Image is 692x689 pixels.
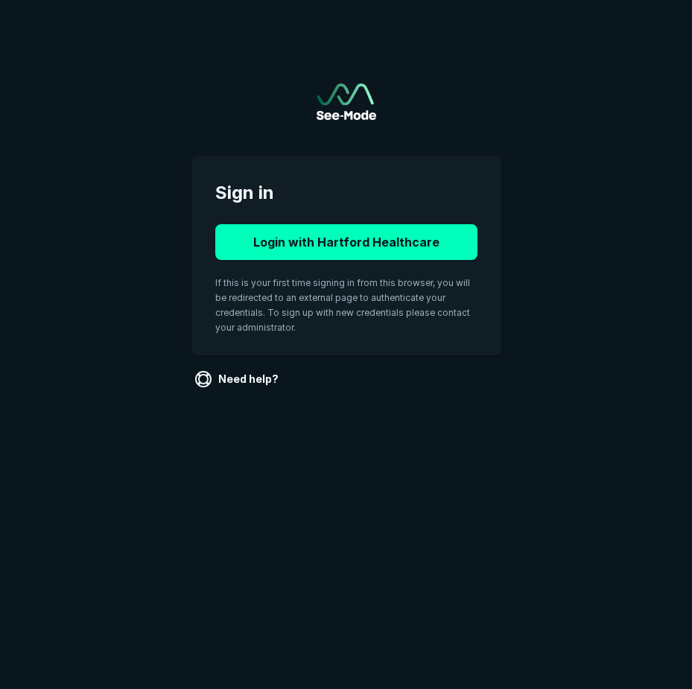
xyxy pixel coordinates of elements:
img: See-Mode Logo [317,83,376,120]
a: Need help? [191,367,285,391]
span: Sign in [215,180,477,206]
a: Go to sign in [317,83,376,120]
span: If this is your first time signing in from this browser, you will be redirected to an external pa... [215,277,470,333]
button: Login with Hartford Healthcare [215,224,477,260]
